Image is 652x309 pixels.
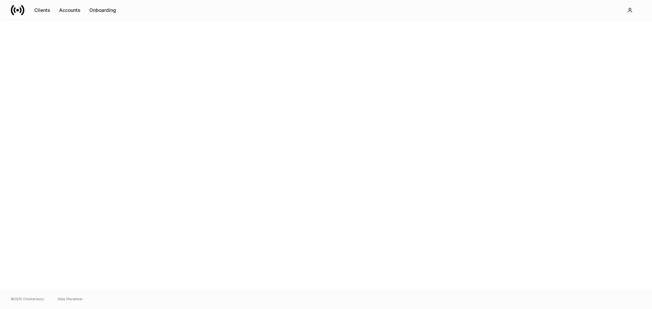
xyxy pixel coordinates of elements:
a: Data Disclaimer [58,296,83,302]
div: Clients [34,8,50,13]
span: © 2025 OneAdvisory [11,296,44,302]
button: Accounts [55,5,85,16]
button: Onboarding [85,5,121,16]
div: Accounts [59,8,80,13]
div: Onboarding [89,8,116,13]
button: Clients [30,5,55,16]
